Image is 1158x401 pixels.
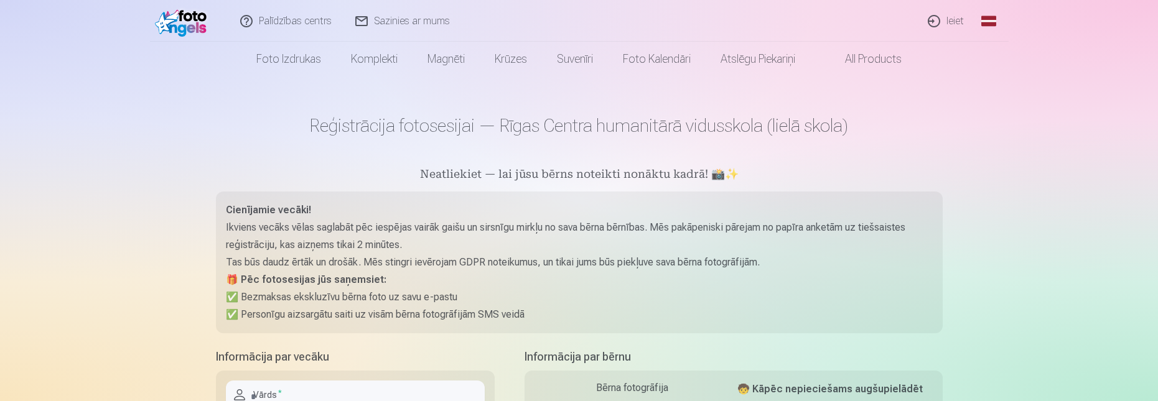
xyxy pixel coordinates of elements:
[535,380,730,395] div: Bērna fotogrāfija
[413,42,480,76] a: Magnēti
[226,274,386,285] strong: 🎁 Pēc fotosesijas jūs saņemsiet:
[336,42,413,76] a: Komplekti
[216,114,943,137] h1: Reģistrācija fotosesijai — Rīgas Centra humanitārā vidusskola (lielā skola)
[810,42,917,76] a: All products
[480,42,542,76] a: Krūzes
[226,306,933,323] p: ✅ Personīgu aizsargātu saiti uz visām bērna fotogrāfijām SMS veidā
[706,42,810,76] a: Atslēgu piekariņi
[226,288,933,306] p: ✅ Bezmaksas ekskluzīvu bērna foto uz savu e-pastu
[525,348,943,366] h5: Informācija par bērnu
[226,254,933,271] p: Tas būs daudz ērtāk un drošāk. Mēs stingri ievērojam GDPR noteikumus, un tikai jums būs piekļuve ...
[241,42,336,76] a: Foto izdrukas
[226,219,933,254] p: Ikviens vecāks vēlas saglabāt pēc iespējas vairāk gaišu un sirsnīgu mirkļu no sava bērna bērnības...
[542,42,608,76] a: Suvenīri
[608,42,706,76] a: Foto kalendāri
[216,167,943,184] h5: Neatliekiet — lai jūsu bērns noteikti nonāktu kadrā! 📸✨
[226,204,311,216] strong: Cienījamie vecāki!
[216,348,495,366] h5: Informācija par vecāku
[155,5,212,37] img: /fa1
